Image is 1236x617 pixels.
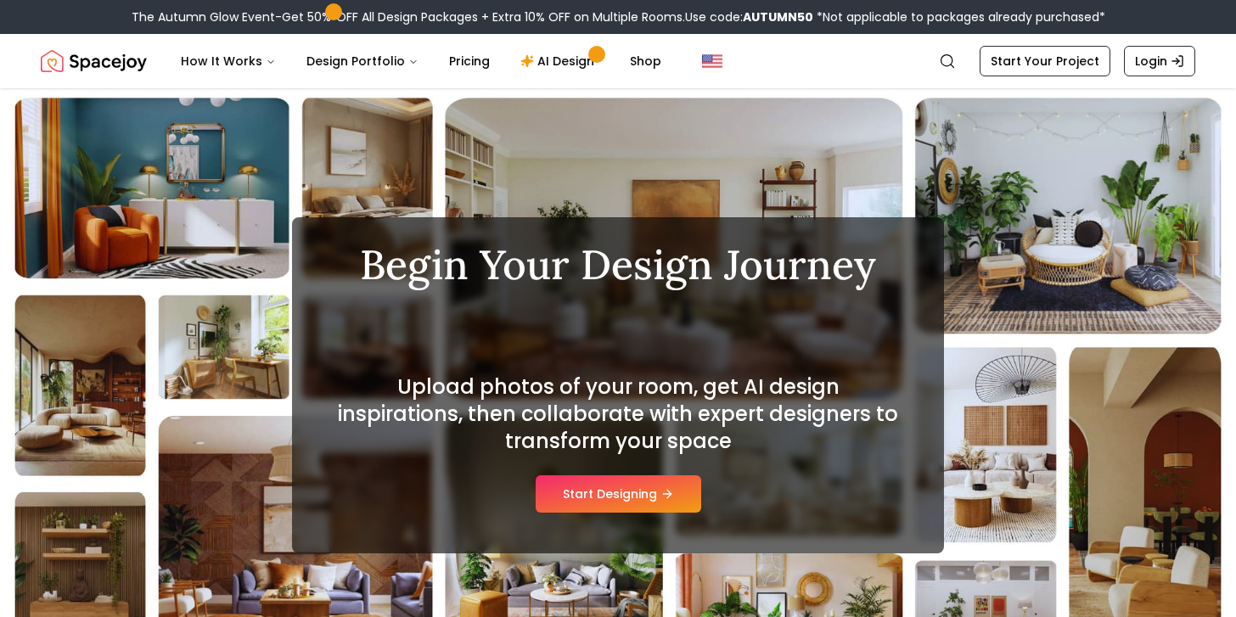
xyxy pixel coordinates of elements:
span: Use code: [685,8,813,25]
a: Start Your Project [980,46,1110,76]
span: *Not applicable to packages already purchased* [813,8,1105,25]
button: Start Designing [536,475,701,513]
a: AI Design [507,44,613,78]
img: United States [702,51,722,71]
a: Pricing [435,44,503,78]
button: How It Works [167,44,289,78]
h1: Begin Your Design Journey [333,244,903,285]
h2: Upload photos of your room, get AI design inspirations, then collaborate with expert designers to... [333,373,903,455]
img: Spacejoy Logo [41,44,147,78]
a: Spacejoy [41,44,147,78]
nav: Main [167,44,675,78]
a: Login [1124,46,1195,76]
button: Design Portfolio [293,44,432,78]
a: Shop [616,44,675,78]
div: The Autumn Glow Event-Get 50% OFF All Design Packages + Extra 10% OFF on Multiple Rooms. [132,8,1105,25]
nav: Global [41,34,1195,88]
b: AUTUMN50 [743,8,813,25]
